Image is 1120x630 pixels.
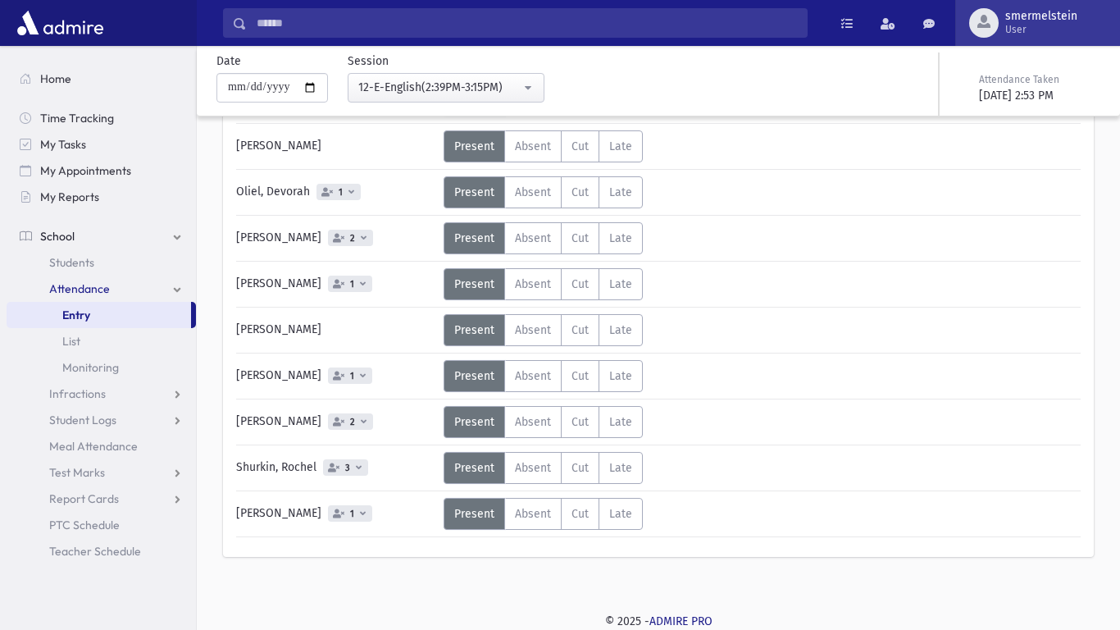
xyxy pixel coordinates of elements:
div: AttTypes [444,498,643,530]
span: Absent [515,461,551,475]
div: AttTypes [444,222,643,254]
span: 3 [342,463,353,473]
div: [DATE] 2:53 PM [979,87,1097,104]
span: Students [49,255,94,270]
a: Home [7,66,196,92]
span: School [40,229,75,244]
span: 1 [347,509,357,519]
span: smermelstein [1005,10,1077,23]
span: User [1005,23,1077,36]
span: Present [454,415,494,429]
div: [PERSON_NAME] [228,222,444,254]
label: Date [216,52,241,70]
a: PTC Schedule [7,512,196,538]
span: Absent [515,139,551,153]
div: Shurkin, Rochel [228,452,444,484]
span: Cut [571,369,589,383]
span: Late [609,231,632,245]
span: Cut [571,461,589,475]
div: AttTypes [444,176,643,208]
div: Attendance Taken [979,72,1097,87]
div: AttTypes [444,452,643,484]
span: Home [40,71,71,86]
div: © 2025 - [223,613,1094,630]
label: Session [348,52,389,70]
span: Present [454,231,494,245]
a: Attendance [7,276,196,302]
span: Absent [515,185,551,199]
span: Absent [515,415,551,429]
a: Meal Attendance [7,433,196,459]
span: Late [609,323,632,337]
div: 12-E-English(2:39PM-3:15PM) [358,79,521,96]
span: Present [454,185,494,199]
span: Late [609,415,632,429]
span: Cut [571,277,589,291]
div: [PERSON_NAME] [228,268,444,300]
span: Report Cards [49,491,119,506]
span: List [62,334,80,349]
span: Present [454,323,494,337]
span: 1 [347,371,357,381]
span: PTC Schedule [49,518,120,532]
span: Monitoring [62,360,119,375]
span: Late [609,507,632,521]
span: Student Logs [49,413,116,427]
a: Student Logs [7,407,196,433]
span: 1 [335,187,346,198]
a: School [7,223,196,249]
span: Meal Attendance [49,439,138,454]
div: AttTypes [444,268,643,300]
span: 1 [347,279,357,290]
a: Report Cards [7,486,196,512]
div: AttTypes [444,360,643,392]
span: Late [609,369,632,383]
span: Present [454,369,494,383]
div: [PERSON_NAME] [228,406,444,438]
a: Teacher Schedule [7,538,196,564]
a: My Appointments [7,157,196,184]
span: Late [609,277,632,291]
a: Entry [7,302,191,328]
span: Absent [515,369,551,383]
span: Absent [515,507,551,521]
span: Attendance [49,281,110,296]
span: Absent [515,277,551,291]
span: Late [609,461,632,475]
span: Present [454,507,494,521]
a: Test Marks [7,459,196,486]
button: 12-E-English(2:39PM-3:15PM) [348,73,544,103]
div: [PERSON_NAME] [228,314,444,346]
span: Entry [62,308,90,322]
span: 2 [347,417,358,427]
span: Cut [571,185,589,199]
span: Test Marks [49,465,105,480]
a: Time Tracking [7,105,196,131]
span: My Tasks [40,137,86,152]
div: [PERSON_NAME] [228,360,444,392]
span: Absent [515,231,551,245]
a: My Tasks [7,131,196,157]
input: Search [247,8,807,38]
div: AttTypes [444,314,643,346]
span: Cut [571,415,589,429]
span: Infractions [49,386,106,401]
span: My Reports [40,189,99,204]
span: Present [454,277,494,291]
div: [PERSON_NAME] [228,130,444,162]
span: 2 [347,233,358,244]
a: Monitoring [7,354,196,381]
span: Time Tracking [40,111,114,126]
span: Late [609,185,632,199]
div: Oliel, Devorah [228,176,444,208]
span: Late [609,139,632,153]
img: AdmirePro [13,7,107,39]
span: Present [454,139,494,153]
a: Students [7,249,196,276]
span: Cut [571,139,589,153]
a: List [7,328,196,354]
span: Present [454,461,494,475]
div: AttTypes [444,406,643,438]
span: Cut [571,323,589,337]
div: AttTypes [444,130,643,162]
